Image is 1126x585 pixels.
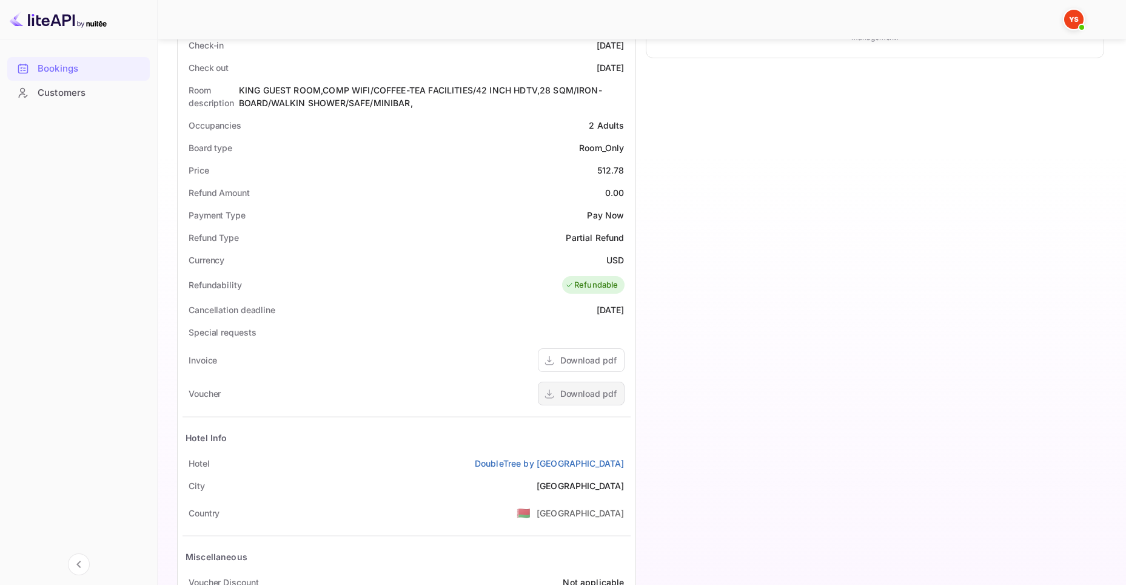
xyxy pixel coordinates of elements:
[189,326,256,339] div: Special requests
[189,209,246,221] div: Payment Type
[186,431,227,444] div: Hotel Info
[68,553,90,575] button: Collapse navigation
[579,141,624,154] div: Room_Only
[189,61,229,74] div: Check out
[189,186,250,199] div: Refund Amount
[189,119,241,132] div: Occupancies
[517,502,531,524] span: United States
[186,550,247,563] div: Miscellaneous
[560,354,617,367] div: Download pdf
[560,387,617,400] div: Download pdf
[597,303,625,316] div: [DATE]
[189,84,239,109] div: Room description
[597,39,625,52] div: [DATE]
[566,231,624,244] div: Partial Refund
[7,81,150,104] a: Customers
[189,354,217,367] div: Invoice
[189,39,224,52] div: Check-in
[189,457,210,470] div: Hotel
[537,507,625,519] div: [GEOGRAPHIC_DATA]
[597,164,625,177] div: 512.78
[189,141,232,154] div: Board type
[565,279,618,291] div: Refundable
[7,57,150,81] div: Bookings
[189,507,220,519] div: Country
[189,279,242,291] div: Refundability
[475,457,625,470] a: DoubleTree by [GEOGRAPHIC_DATA]
[189,303,275,316] div: Cancellation deadline
[38,86,144,100] div: Customers
[10,10,107,29] img: LiteAPI logo
[7,81,150,105] div: Customers
[189,254,224,266] div: Currency
[537,479,625,492] div: [GEOGRAPHIC_DATA]
[7,57,150,79] a: Bookings
[38,62,144,76] div: Bookings
[239,84,625,109] div: KING GUEST ROOM,COMP WIFI/COFFEE-TEA FACILITIES/42 INCH HDTV,28 SQM/IRON-BOARD/WALKIN SHOWER/SAFE...
[189,479,205,492] div: City
[605,186,625,199] div: 0.00
[189,387,221,400] div: Voucher
[1064,10,1084,29] img: Yandex Support
[189,164,209,177] div: Price
[597,61,625,74] div: [DATE]
[587,209,624,221] div: Pay Now
[606,254,624,266] div: USD
[189,231,239,244] div: Refund Type
[589,119,624,132] div: 2 Adults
